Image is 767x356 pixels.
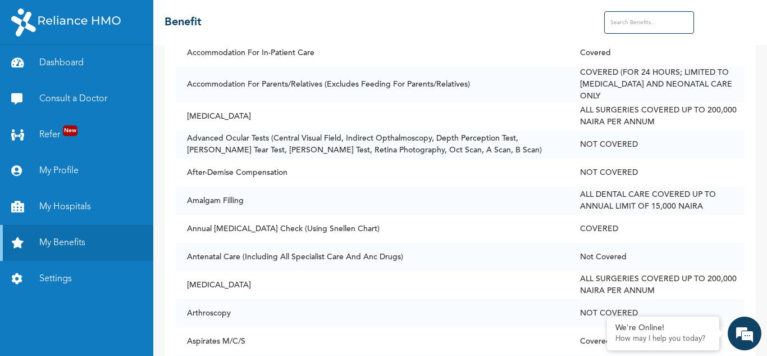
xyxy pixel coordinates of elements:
[63,125,77,136] span: New
[615,323,711,333] div: We're Online!
[176,39,569,67] td: Accommodation For In-Patient Care
[604,11,694,34] input: Search Benefits...
[65,117,155,231] span: We're online!
[569,299,745,327] td: NOT COVERED
[569,327,745,355] td: Covered
[176,327,569,355] td: Aspirates M/C/S
[184,6,211,33] div: Minimize live chat window
[176,299,569,327] td: Arthroscopy
[176,67,569,102] td: Accommodation For Parents/Relatives (Excludes Feeding For Parents/Relatives)
[165,14,202,31] h2: Benefit
[569,271,745,299] td: ALL SURGERIES COVERED UP TO 200,000 NAIRA PER ANNUM
[615,335,711,344] p: How may I help you today?
[569,243,745,271] td: Not Covered
[6,317,110,325] span: Conversation
[11,8,121,37] img: RelianceHMO's Logo
[176,130,569,159] td: Advanced Ocular Tests (Central Visual Field, Indirect Opthalmoscopy, Depth Perception Test, [PERS...
[569,130,745,159] td: NOT COVERED
[176,215,569,243] td: Annual [MEDICAL_DATA] Check (Using Snellen Chart)
[176,102,569,130] td: [MEDICAL_DATA]
[21,56,45,84] img: d_794563401_company_1708531726252_794563401
[569,159,745,187] td: NOT COVERED
[110,298,214,332] div: FAQs
[569,67,745,102] td: COVERED (FOR 24 HOURS; LIMITED TO [MEDICAL_DATA] AND NEONATAL CARE ONLY
[569,187,745,215] td: ALL DENTAL CARE COVERED UP TO ANNUAL LIMIT OF 15,000 NAIRA
[6,258,214,298] textarea: Type your message and hit 'Enter'
[176,271,569,299] td: [MEDICAL_DATA]
[58,63,189,78] div: Chat with us now
[176,187,569,215] td: Amalgam Filling
[569,39,745,67] td: Covered
[176,243,569,271] td: Antenatal Care (Including All Specialist Care And Anc Drugs)
[176,159,569,187] td: After-Demise Compensation
[569,102,745,130] td: ALL SURGERIES COVERED UP TO 200,000 NAIRA PER ANNUM
[569,215,745,243] td: COVERED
